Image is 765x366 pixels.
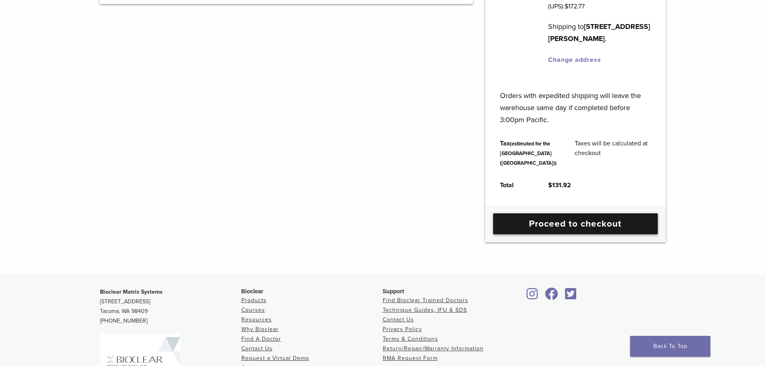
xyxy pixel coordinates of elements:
[493,213,658,234] a: Proceed to checkout
[383,355,438,362] a: RMA Request Form
[500,141,557,166] small: (estimated for the [GEOGRAPHIC_DATA] ([GEOGRAPHIC_DATA]))
[563,292,579,301] a: Bioclear
[565,2,568,10] span: $
[241,355,309,362] a: Request a Virtual Demo
[491,132,566,174] th: Tax
[548,20,651,45] p: Shipping to .
[100,288,163,295] strong: Bioclear Matrix Systems
[241,345,273,352] a: Contact Us
[241,297,267,304] a: Products
[548,22,650,43] strong: [STREET_ADDRESS][PERSON_NAME]
[630,336,710,357] a: Back To Top
[548,56,601,64] a: Change address
[241,316,272,323] a: Resources
[241,335,281,342] a: Find A Doctor
[491,174,539,196] th: Total
[383,345,483,352] a: Return/Repair/Warranty Information
[241,288,263,294] span: Bioclear
[383,316,414,323] a: Contact Us
[548,181,571,189] bdi: 131.92
[383,288,404,294] span: Support
[241,307,265,313] a: Courses
[383,335,438,342] a: Terms & Conditions
[100,287,241,326] p: [STREET_ADDRESS] Tacoma, WA 98409 [PHONE_NUMBER]
[241,326,279,333] a: Why Bioclear
[383,307,467,313] a: Technique Guides, IFU & SDS
[500,78,651,126] p: Orders with expedited shipping will leave the warehouse same day if completed before 3:00pm Pacific.
[548,181,552,189] span: $
[383,326,422,333] a: Privacy Policy
[566,132,660,174] td: Taxes will be calculated at checkout
[383,297,468,304] a: Find Bioclear Trained Doctors
[524,292,541,301] a: Bioclear
[565,2,585,10] bdi: 172.77
[543,292,561,301] a: Bioclear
